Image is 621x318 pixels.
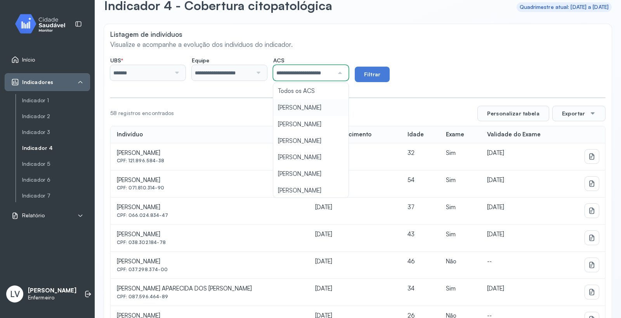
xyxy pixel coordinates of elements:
[446,204,475,211] div: Sim
[8,12,78,35] img: monitor.svg
[117,231,303,238] div: [PERSON_NAME]
[401,252,440,279] td: 46
[22,145,90,151] a: Indicador 4
[22,79,53,86] span: Indicadores
[273,116,349,133] li: [PERSON_NAME]
[446,258,475,265] div: Não
[117,267,303,272] div: CPF: 037.298.374-00
[401,143,440,170] td: 32
[487,285,563,292] div: [DATE]
[117,158,303,163] div: CPF: 121.896.584-38
[117,294,303,299] div: CPF: 087.596.464-89
[446,150,475,157] div: Sim
[22,177,90,183] a: Indicador 6
[117,185,303,191] div: CPF: 071.810.314-90
[315,150,395,157] div: [DATE]
[273,182,349,199] li: [PERSON_NAME]
[22,161,90,167] a: Indicador 5
[22,175,90,185] a: Indicador 6
[487,150,563,157] div: [DATE]
[117,285,303,292] div: [PERSON_NAME] APARECIDA DOS [PERSON_NAME]
[22,129,90,136] a: Indicador 3
[487,231,563,238] div: [DATE]
[477,106,549,121] button: Personalizar tabela
[273,166,349,182] li: [PERSON_NAME]
[446,177,475,184] div: Sim
[487,177,563,184] div: [DATE]
[487,258,563,265] div: --
[552,106,605,121] button: Exportar
[315,231,395,238] div: [DATE]
[401,198,440,225] td: 37
[110,40,605,48] p: Visualize e acompanhe a evolução dos indivíduos do indicador.
[315,285,395,292] div: [DATE]
[22,193,90,199] a: Indicador 7
[22,57,35,63] span: Início
[273,57,284,64] span: ACS
[28,294,76,301] p: Enfermeiro
[315,177,395,184] div: [DATE]
[28,287,76,294] p: [PERSON_NAME]
[22,113,90,120] a: Indicador 2
[117,177,303,184] div: [PERSON_NAME]
[22,127,90,137] a: Indicador 3
[110,110,174,117] div: 58 registros encontrados
[446,131,464,138] div: Exame
[273,83,349,100] li: Todos os ACS
[117,204,303,211] div: [PERSON_NAME]
[487,131,541,138] div: Validade do Exame
[446,231,475,238] div: Sim
[22,159,90,169] a: Indicador 5
[520,4,609,10] div: Quadrimestre atual: [DATE] a [DATE]
[110,57,123,64] span: UBS
[401,170,440,198] td: 54
[487,204,563,211] div: [DATE]
[110,30,605,38] p: Listagem de indivíduos
[22,191,90,201] a: Indicador 7
[273,149,349,166] li: [PERSON_NAME]
[355,67,390,82] button: Filtrar
[22,112,90,121] a: Indicador 2
[192,57,209,64] span: Equipe
[273,133,349,150] li: [PERSON_NAME]
[117,150,303,157] div: [PERSON_NAME]
[11,56,83,64] a: Início
[117,213,303,218] div: CPF: 066.024.834-47
[117,240,303,245] div: CPF: 038.302.184-78
[401,279,440,306] td: 34
[315,258,395,265] div: [DATE]
[408,131,424,138] div: Idade
[117,258,303,265] div: [PERSON_NAME]
[10,289,20,299] span: LV
[401,225,440,252] td: 43
[22,212,45,219] span: Relatório
[273,100,349,116] li: [PERSON_NAME]
[117,131,143,138] div: Indivíduo
[315,204,395,211] div: [DATE]
[446,285,475,292] div: Sim
[22,96,90,105] a: Indicador 1
[22,143,90,153] a: Indicador 4
[22,97,90,104] a: Indicador 1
